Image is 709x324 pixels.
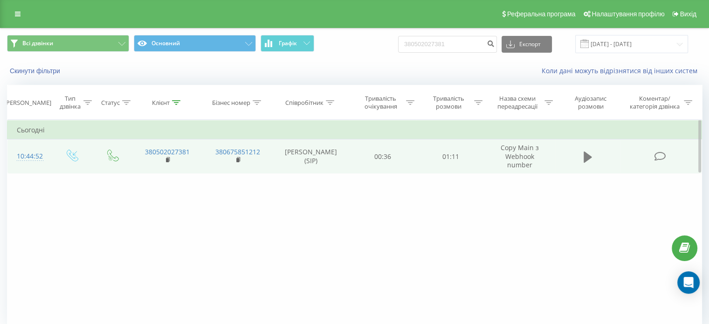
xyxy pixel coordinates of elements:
span: Всі дзвінки [22,40,53,47]
a: Коли дані можуть відрізнятися вiд інших систем [542,66,702,75]
a: 380675851212 [215,147,260,156]
td: [PERSON_NAME] (SIP) [273,139,349,174]
div: [PERSON_NAME] [4,99,51,107]
td: 01:11 [417,139,484,174]
button: Всі дзвінки [7,35,129,52]
div: Open Intercom Messenger [677,271,700,294]
span: Налаштування профілю [592,10,664,18]
div: Бізнес номер [212,99,250,107]
div: Тип дзвінка [59,95,81,110]
button: Експорт [502,36,552,53]
button: Основний [134,35,256,52]
span: Графік [279,40,297,47]
div: Клієнт [152,99,170,107]
div: Співробітник [285,99,324,107]
div: Тривалість очікування [358,95,404,110]
div: Коментар/категорія дзвінка [627,95,681,110]
td: Copy Main з Webhook number [484,139,555,174]
td: 00:36 [349,139,417,174]
div: Тривалість розмови [425,95,472,110]
div: 10:44:52 [17,147,41,165]
button: Графік [261,35,314,52]
button: Скинути фільтри [7,67,65,75]
span: Реферальна програма [507,10,576,18]
span: Вихід [680,10,696,18]
td: Сьогодні [7,121,702,139]
input: Пошук за номером [398,36,497,53]
a: 380502027381 [145,147,190,156]
div: Аудіозапис розмови [564,95,618,110]
div: Статус [101,99,120,107]
div: Назва схеми переадресації [493,95,542,110]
